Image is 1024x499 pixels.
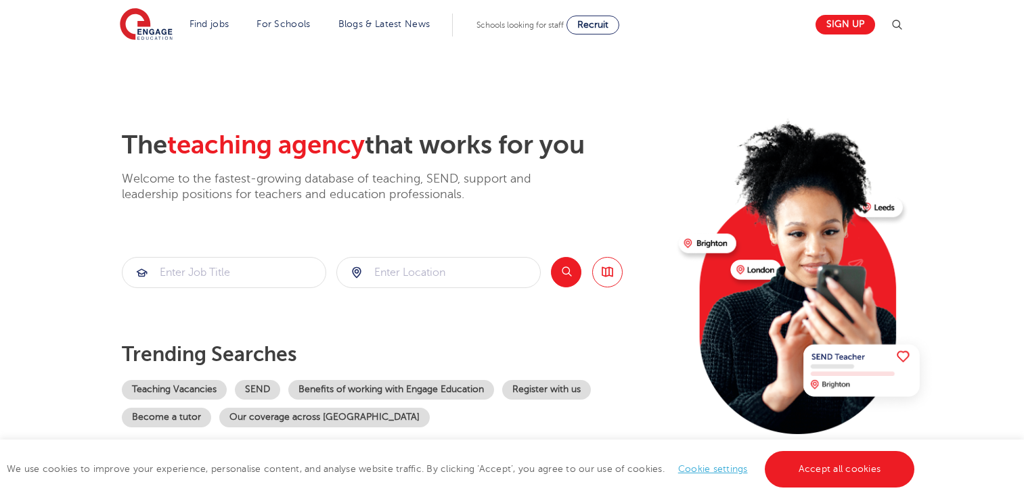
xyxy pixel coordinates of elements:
[678,464,748,474] a: Cookie settings
[123,258,326,287] input: Submit
[167,130,365,160] span: teaching agency
[338,19,430,29] a: Blogs & Latest News
[765,451,915,488] a: Accept all cookies
[122,257,326,288] div: Submit
[337,258,540,287] input: Submit
[219,408,430,427] a: Our coverage across [GEOGRAPHIC_DATA]
[190,19,229,29] a: Find jobs
[7,464,918,474] span: We use cookies to improve your experience, personalise content, and analyse website traffic. By c...
[257,19,310,29] a: For Schools
[122,130,668,161] h2: The that works for you
[288,380,494,400] a: Benefits of working with Engage Education
[122,408,211,427] a: Become a tutor
[235,380,280,400] a: SEND
[120,8,173,42] img: Engage Education
[566,16,619,34] a: Recruit
[122,380,227,400] a: Teaching Vacancies
[502,380,591,400] a: Register with us
[816,15,875,34] a: Sign up
[476,20,564,30] span: Schools looking for staff
[336,257,541,288] div: Submit
[122,171,569,203] p: Welcome to the fastest-growing database of teaching, SEND, support and leadership positions for t...
[577,20,608,30] span: Recruit
[122,342,668,366] p: Trending searches
[551,257,581,287] button: Search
